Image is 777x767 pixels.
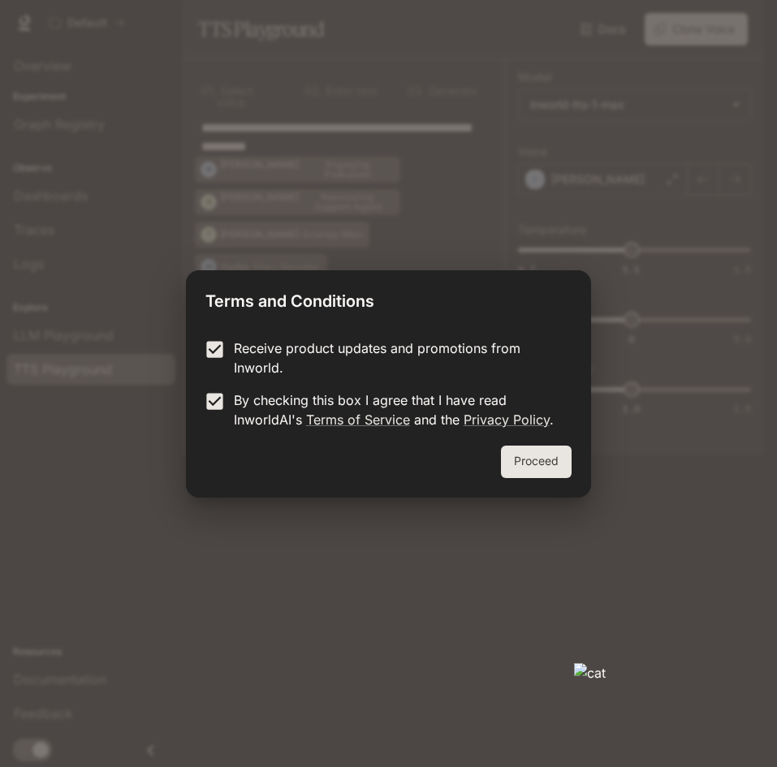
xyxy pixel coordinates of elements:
[501,446,572,478] button: Proceed
[234,390,559,429] p: By checking this box I agree that I have read InworldAI's and the .
[234,338,559,377] p: Receive product updates and promotions from Inworld.
[464,412,550,428] a: Privacy Policy
[574,663,678,767] img: cat
[186,270,590,325] h2: Terms and Conditions
[306,412,410,428] a: Terms of Service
